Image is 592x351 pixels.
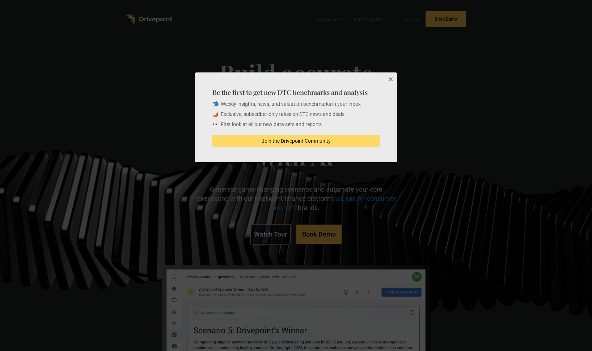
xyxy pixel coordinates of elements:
[195,72,397,162] div: Be the first to get new DTC benchmarks and analysis
[212,88,380,97] h4: Be the first to get new DTC benchmarks and analysis
[212,135,380,147] button: Join the Drivepoint Community
[383,72,397,87] button: Close
[212,101,380,108] p: 📬 Weekly insights, news, and valuation benchmarks in your inbox
[212,111,380,118] p: 🌶️ Exclusive, subscriber-only takes on DTC news and deals
[212,121,380,128] p: 👀 First look at all our new data sets and reports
